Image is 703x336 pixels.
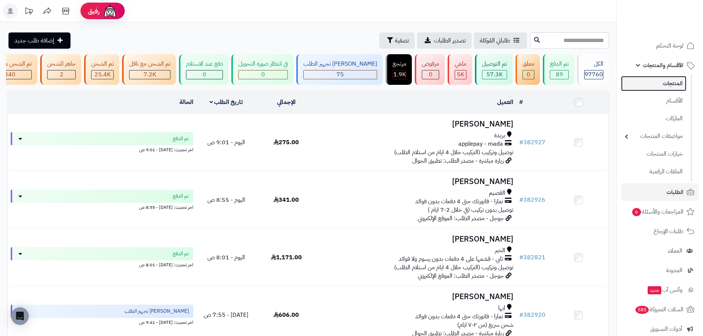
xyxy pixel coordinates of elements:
[527,70,530,79] span: 0
[584,60,603,68] div: الكل
[653,12,696,27] img: logo-2.png
[384,54,413,85] a: مرتجع 1.9K
[621,146,686,162] a: خيارات المنتجات
[4,70,15,79] span: 340
[88,7,100,15] span: رفيق
[277,98,296,107] a: الإجمالي
[647,285,682,295] span: وآتس آب
[186,70,223,79] div: 0
[631,207,683,217] span: المراجعات والأسئلة
[60,70,63,79] span: 2
[428,205,513,214] span: توصيل بدون تركيب (في خلال 2-7 ايام )
[473,54,514,85] a: تم التوصيل 57.3K
[434,36,466,45] span: تصدير الطلبات
[179,98,193,107] a: الحالة
[103,4,117,18] img: ai-face.png
[261,70,265,79] span: 0
[178,54,230,85] a: دفع عند الاستلام 0
[379,32,415,49] button: تصفية
[11,318,193,326] div: اخر تحديث: [DATE] - 9:41 ص
[489,189,505,197] span: القصيم
[121,54,178,85] a: تم الشحن مع ناقل 7.2K
[39,54,83,85] a: جاهز للشحن 2
[635,304,683,315] span: السلات المتروكة
[621,281,699,299] a: وآتس آبجديد
[48,70,75,79] div: 2
[207,253,245,262] span: اليوم - 8:01 ص
[498,304,505,312] span: ابها
[295,54,384,85] a: [PERSON_NAME] تجهيز الطلب 75
[303,60,377,68] div: [PERSON_NAME] تجهيز الطلب
[124,308,189,315] span: [PERSON_NAME] تجهيز الطلب
[47,60,76,68] div: جاهز للشحن
[519,138,545,147] a: #382927
[413,54,446,85] a: مرفوض 0
[207,195,245,204] span: اليوم - 8:55 ص
[129,60,170,68] div: تم الشحن مع ناقل
[94,70,111,79] span: 25.4K
[394,263,513,272] span: توصيل وتركيب (التركيب خلال 4 ايام من استلام الطلب)
[422,60,439,68] div: مرفوض
[457,321,513,329] span: شحن سريع (من ٢-٧ ايام)
[319,292,513,301] h3: [PERSON_NAME]
[523,70,534,79] div: 0
[418,271,504,280] span: جوجل - مصدر الطلب: الموقع الإلكتروني
[393,70,406,79] span: 1.9K
[480,36,510,45] span: طلباتي المُوكلة
[635,305,649,314] span: 585
[474,32,527,49] a: طلباتي المُوكلة
[395,36,409,45] span: تصفية
[394,148,513,157] span: توصيل وتركيب (التركيب خلال 4 ايام من استلام الطلب)
[541,54,576,85] a: تم الدفع 89
[11,145,193,153] div: اخر تحديث: [DATE] - 9:01 ص
[422,70,439,79] div: 0
[523,60,534,68] div: معلق
[550,70,568,79] div: 89
[418,214,504,223] span: جوجل - مصدر الطلب: الموقع الإلكتروني
[621,111,686,127] a: الماركات
[273,311,299,319] span: 606.00
[173,135,189,142] span: تم الدفع
[337,70,344,79] span: 75
[666,187,683,197] span: الطلبات
[621,93,686,109] a: الأقسام
[319,177,513,186] h3: [PERSON_NAME]
[173,250,189,257] span: تم الدفع
[556,70,563,79] span: 89
[643,60,683,70] span: الأقسام والمنتجات
[458,140,503,148] span: applepay - mada
[519,311,523,319] span: #
[455,70,466,79] div: 5018
[393,60,406,68] div: مرتجع
[648,286,661,294] span: جديد
[621,301,699,318] a: السلات المتروكة585
[519,195,545,204] a: #382926
[173,193,189,200] span: تم الدفع
[486,70,503,79] span: 57.3K
[519,98,523,107] a: #
[495,246,505,255] span: الخبر
[621,76,686,91] a: المنتجات
[621,128,686,144] a: مواصفات المنتجات
[11,260,193,268] div: اخر تحديث: [DATE] - 8:01 ص
[519,253,545,262] a: #382821
[238,60,288,68] div: في انتظار صورة التحويل
[204,311,248,319] span: [DATE] - 7:55 ص
[8,32,70,49] a: إضافة طلب جديد
[304,70,377,79] div: 75
[230,54,295,85] a: في انتظار صورة التحويل 0
[429,70,433,79] span: 0
[455,60,466,68] div: ملغي
[11,307,29,325] div: Open Intercom Messenger
[130,70,170,79] div: 7222
[666,265,682,276] span: المدونة
[514,54,541,85] a: معلق 0
[14,36,54,45] span: إضافة طلب جديد
[482,60,507,68] div: تم التوصيل
[650,324,682,334] span: أدوات التسويق
[83,54,121,85] a: تم الشحن 25.4K
[585,70,603,79] span: 97760
[519,311,545,319] a: #382920
[576,54,610,85] a: الكل97760
[550,60,569,68] div: تم الدفع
